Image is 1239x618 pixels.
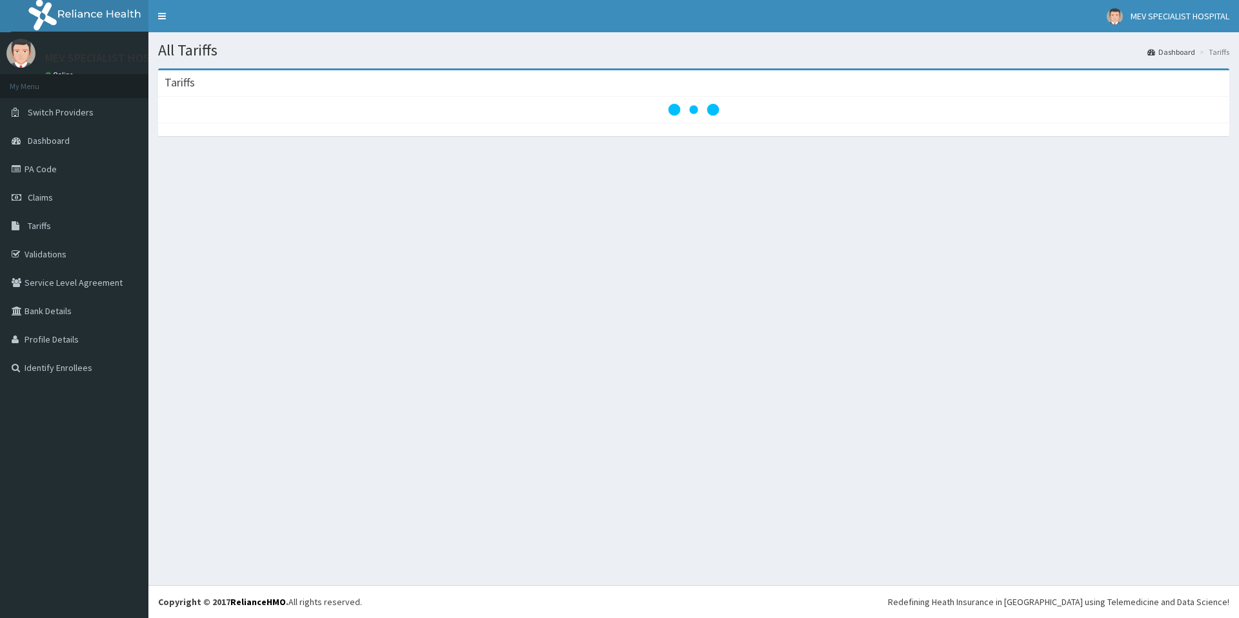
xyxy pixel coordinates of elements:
strong: Copyright © 2017 . [158,596,288,608]
img: User Image [1107,8,1123,25]
span: Switch Providers [28,106,94,118]
p: MEV SPECIALIST HOSPITAL [45,52,178,64]
a: Online [45,70,76,79]
img: User Image [6,39,35,68]
div: Redefining Heath Insurance in [GEOGRAPHIC_DATA] using Telemedicine and Data Science! [888,595,1229,608]
span: Tariffs [28,220,51,232]
h3: Tariffs [165,77,195,88]
span: Claims [28,192,53,203]
li: Tariffs [1196,46,1229,57]
footer: All rights reserved. [148,585,1239,618]
a: Dashboard [1147,46,1195,57]
h1: All Tariffs [158,42,1229,59]
svg: audio-loading [668,84,720,135]
span: Dashboard [28,135,70,146]
a: RelianceHMO [230,596,286,608]
span: MEV SPECIALIST HOSPITAL [1131,10,1229,22]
